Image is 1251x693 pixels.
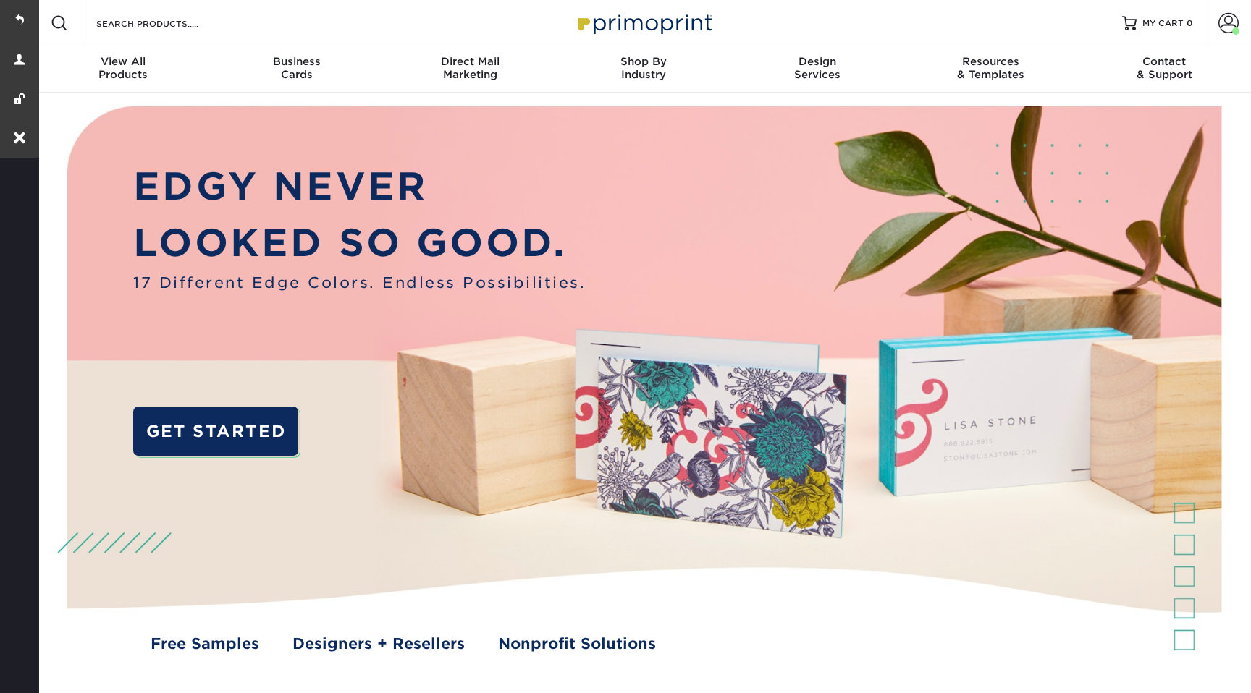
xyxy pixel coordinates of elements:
a: GET STARTED [133,407,298,456]
span: View All [36,55,210,68]
a: Resources& Templates [904,46,1078,93]
span: Business [210,55,384,68]
div: Services [730,55,904,81]
a: Contact& Support [1077,46,1251,93]
input: SEARCH PRODUCTS..... [95,14,236,32]
span: 17 Different Edge Colors. Endless Possibilities. [133,271,586,294]
a: Shop ByIndustry [557,46,730,93]
img: Primoprint [571,7,716,38]
div: Products [36,55,210,81]
a: Nonprofit Solutions [498,632,656,655]
div: & Templates [904,55,1078,81]
span: Design [730,55,904,68]
a: View AllProducts [36,46,210,93]
a: Designers + Resellers [292,632,465,655]
div: Marketing [383,55,557,81]
div: & Support [1077,55,1251,81]
span: 0 [1187,18,1193,28]
div: Cards [210,55,384,81]
span: MY CART [1142,17,1184,30]
span: Resources [904,55,1078,68]
a: DesignServices [730,46,904,93]
p: EDGY NEVER [133,158,586,215]
a: Direct MailMarketing [383,46,557,93]
div: Industry [557,55,730,81]
a: BusinessCards [210,46,384,93]
span: Contact [1077,55,1251,68]
span: Direct Mail [383,55,557,68]
p: LOOKED SO GOOD. [133,215,586,271]
a: Free Samples [151,632,259,655]
span: Shop By [557,55,730,68]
